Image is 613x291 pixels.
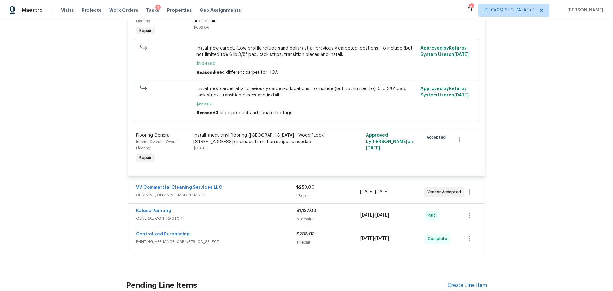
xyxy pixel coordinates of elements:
[136,133,170,138] span: Flooring General
[427,189,464,195] span: Vendor Accepted
[484,7,535,13] span: [GEOGRAPHIC_DATA] + 1
[296,216,360,222] div: 6 Repairs
[196,45,417,58] span: Install new carpet. (Low profile refuge sand dollar) at all previously carpeted locations. To inc...
[427,134,448,141] span: Accepted
[82,7,102,13] span: Projects
[136,232,190,236] a: Centralized Purchasing
[137,27,154,34] span: Repair
[146,8,159,12] span: Tasks
[296,185,314,190] span: $250.00
[196,111,214,115] span: Reason:
[136,192,296,198] span: CLEANING, CLEANING_MAINTENANCE
[366,133,413,150] span: Approved by [PERSON_NAME] on
[360,190,374,194] span: [DATE]
[420,46,469,57] span: Approved by Refurby System User on
[448,282,487,288] div: Create Line Item
[296,209,316,213] span: $1,137.00
[565,7,603,13] span: [PERSON_NAME]
[296,232,314,236] span: $288.93
[167,7,192,13] span: Properties
[22,7,43,13] span: Maestro
[196,101,417,107] span: $656.00
[61,7,74,13] span: Visits
[454,93,469,97] span: [DATE]
[360,236,374,241] span: [DATE]
[136,209,171,213] a: Kaluso Painting
[193,26,210,29] span: $656.00
[375,236,389,241] span: [DATE]
[136,215,296,222] span: GENERAL_CONTRACTOR
[375,213,389,218] span: [DATE]
[366,146,380,150] span: [DATE]
[196,70,214,75] span: Reason:
[200,7,241,13] span: Geo Assignments
[360,235,389,242] span: -
[109,7,138,13] span: Work Orders
[214,111,292,115] span: Change product and square footage
[375,190,389,194] span: [DATE]
[136,185,222,190] a: VV Commercial Cleaning Services LLC
[469,4,473,10] div: 6
[136,239,296,245] span: PAINTING, APPLIANCE, CABINETS, OD_SELECT
[193,132,333,145] div: Install sheet vinyl flooring ([GEOGRAPHIC_DATA] - Wood "Look", [STREET_ADDRESS]) includes transit...
[196,86,417,98] span: Install new carpet at all previously carpeted locations. To include (but not limited to): 6 lb 3/...
[193,146,208,150] span: $381.60
[420,87,469,97] span: Approved by Refurby System User on
[454,52,469,57] span: [DATE]
[428,212,438,218] span: Paid
[360,213,374,218] span: [DATE]
[428,235,450,242] span: Complete
[196,60,417,67] span: $1,049.60
[136,140,178,150] span: Interior Overall - Overall Flooring
[137,155,154,161] span: Repair
[296,193,360,199] div: 1 Repair
[360,189,389,195] span: -
[214,70,278,75] span: Need different carpet for HOA
[360,212,389,218] span: -
[155,5,161,11] div: 6
[296,239,360,246] div: 1 Repair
